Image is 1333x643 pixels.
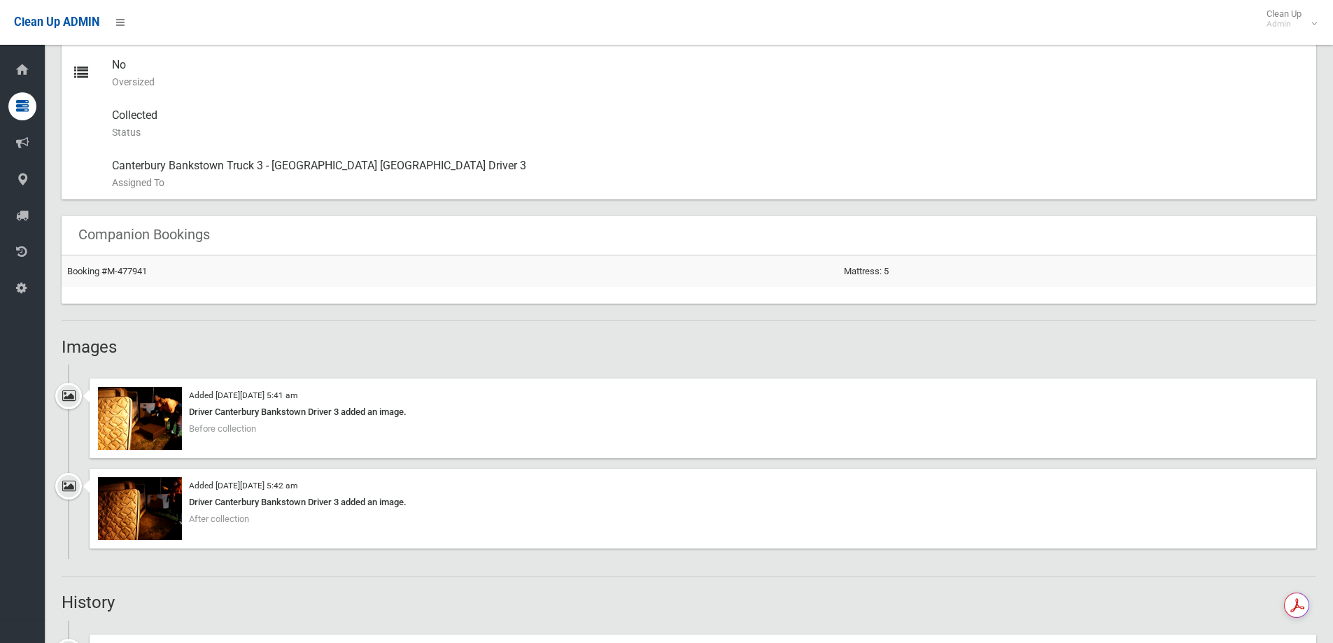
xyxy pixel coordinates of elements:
span: Clean Up [1260,8,1316,29]
small: Oversized [112,73,1305,90]
a: Booking #M-477941 [67,266,147,276]
h2: History [62,593,1316,612]
div: Driver Canterbury Bankstown Driver 3 added an image. [98,494,1308,511]
div: Driver Canterbury Bankstown Driver 3 added an image. [98,404,1308,421]
img: 2025-08-1405.41.44367160473861095123.jpg [98,477,182,540]
h2: Images [62,338,1316,356]
small: Status [112,124,1305,141]
td: Mattress: 5 [838,255,1316,287]
small: Admin [1267,19,1302,29]
header: Companion Bookings [62,221,227,248]
span: Before collection [189,423,256,434]
span: Clean Up ADMIN [14,15,99,29]
span: After collection [189,514,249,524]
div: No [112,48,1305,99]
div: Collected [112,99,1305,149]
div: Canterbury Bankstown Truck 3 - [GEOGRAPHIC_DATA] [GEOGRAPHIC_DATA] Driver 3 [112,149,1305,199]
small: Assigned To [112,174,1305,191]
small: Added [DATE][DATE] 5:42 am [189,481,297,490]
img: 2025-08-1405.41.35454225212224824571.jpg [98,387,182,450]
small: Added [DATE][DATE] 5:41 am [189,390,297,400]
